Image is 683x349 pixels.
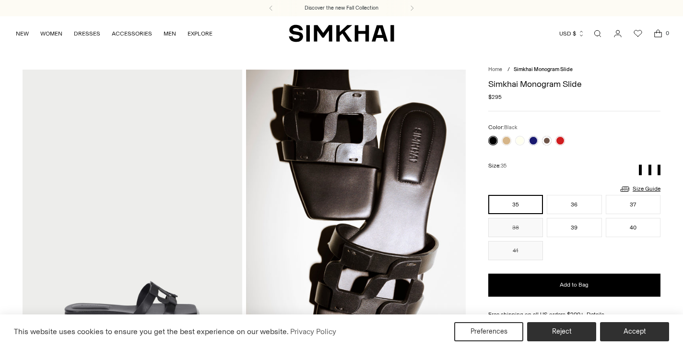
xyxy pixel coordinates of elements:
a: WOMEN [40,23,62,44]
span: Simkhai Monogram Slide [514,66,573,72]
button: 41 [488,241,543,260]
h1: Simkhai Monogram Slide [488,80,660,88]
button: 35 [488,195,543,214]
span: Black [504,124,518,131]
span: $295 [488,93,502,101]
a: MEN [164,23,176,44]
button: Accept [600,322,669,341]
a: NEW [16,23,29,44]
button: 38 [488,218,543,237]
button: 39 [547,218,601,237]
a: Home [488,66,502,72]
a: SIMKHAI [289,24,394,43]
button: Reject [527,322,596,341]
a: ACCESSORIES [112,23,152,44]
a: Open cart modal [648,24,668,43]
span: 35 [501,163,506,169]
a: Privacy Policy (opens in a new tab) [289,325,338,339]
a: Wishlist [628,24,648,43]
div: / [507,66,510,74]
div: Free shipping on all US orders $200+ [488,310,660,319]
label: Color: [488,123,518,132]
button: Add to Bag [488,274,660,297]
nav: breadcrumbs [488,66,660,74]
span: 0 [663,29,671,37]
a: Go to the account page [608,24,627,43]
a: Open search modal [588,24,607,43]
span: This website uses cookies to ensure you get the best experience on our website. [14,327,289,336]
button: USD $ [559,23,585,44]
a: Size Guide [619,183,660,195]
label: Size: [488,161,506,170]
button: 40 [606,218,660,237]
span: Add to Bag [560,281,589,289]
button: 37 [606,195,660,214]
button: Preferences [454,322,523,341]
a: Discover the new Fall Collection [305,4,378,12]
button: 36 [547,195,601,214]
a: DRESSES [74,23,100,44]
a: Details [587,310,604,319]
a: EXPLORE [188,23,212,44]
